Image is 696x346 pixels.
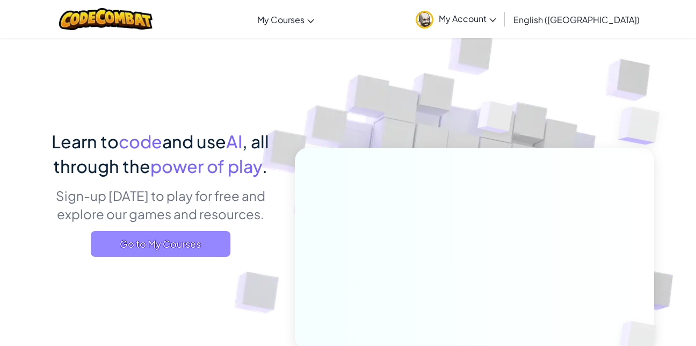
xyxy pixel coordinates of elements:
a: English ([GEOGRAPHIC_DATA]) [508,5,645,34]
span: English ([GEOGRAPHIC_DATA]) [513,14,640,25]
span: and use [162,131,226,152]
span: AI [226,131,242,152]
span: . [262,155,267,177]
p: Sign-up [DATE] to play for free and explore our games and resources. [42,186,279,223]
img: Overlap cubes [597,81,690,171]
a: My Courses [252,5,320,34]
img: avatar [416,11,433,28]
a: Go to My Courses [91,231,230,257]
span: My Courses [257,14,305,25]
span: power of play [150,155,262,177]
span: code [119,131,162,152]
img: CodeCombat logo [59,8,153,30]
span: My Account [439,13,496,24]
img: Overlap cubes [458,80,535,160]
a: My Account [410,2,502,36]
span: Learn to [52,131,119,152]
